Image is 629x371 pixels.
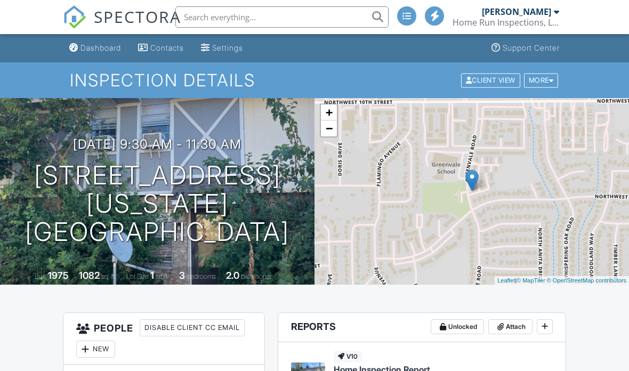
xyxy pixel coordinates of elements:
[503,43,560,52] div: Support Center
[453,17,559,28] div: Home Run Inspections, LLC
[497,277,515,284] a: Leaflet
[150,270,154,281] div: 1
[94,5,181,28] span: SPECTORA
[76,341,115,358] div: New
[197,38,247,58] a: Settings
[65,38,125,58] a: Dashboard
[241,272,271,280] span: bathrooms
[63,313,264,365] h3: People
[495,276,629,285] div: |
[134,38,188,58] a: Contacts
[547,277,626,284] a: © OpenStreetMap contributors
[63,5,86,29] img: The Best Home Inspection Software - Spectora
[187,272,216,280] span: bedrooms
[140,319,245,336] div: Disable Client CC Email
[150,43,184,52] div: Contacts
[212,43,243,52] div: Settings
[156,272,169,280] span: sq.ft.
[461,73,520,87] div: Client View
[70,71,559,90] h1: Inspection Details
[17,162,297,246] h1: [STREET_ADDRESS] [US_STATE][GEOGRAPHIC_DATA]
[524,73,559,87] div: More
[517,277,545,284] a: © MapTiler
[63,14,181,37] a: SPECTORA
[321,120,337,136] a: Zoom out
[179,270,185,281] div: 3
[226,270,239,281] div: 2.0
[487,38,564,58] a: Support Center
[460,76,523,84] a: Client View
[175,6,389,28] input: Search everything...
[79,270,100,281] div: 1082
[80,43,121,52] div: Dashboard
[101,272,116,280] span: sq. ft.
[35,272,46,280] span: Built
[321,104,337,120] a: Zoom in
[126,272,149,280] span: Lot Size
[482,6,551,17] div: [PERSON_NAME]
[48,270,69,281] div: 1975
[73,137,241,151] h3: [DATE] 9:30 am - 11:30 am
